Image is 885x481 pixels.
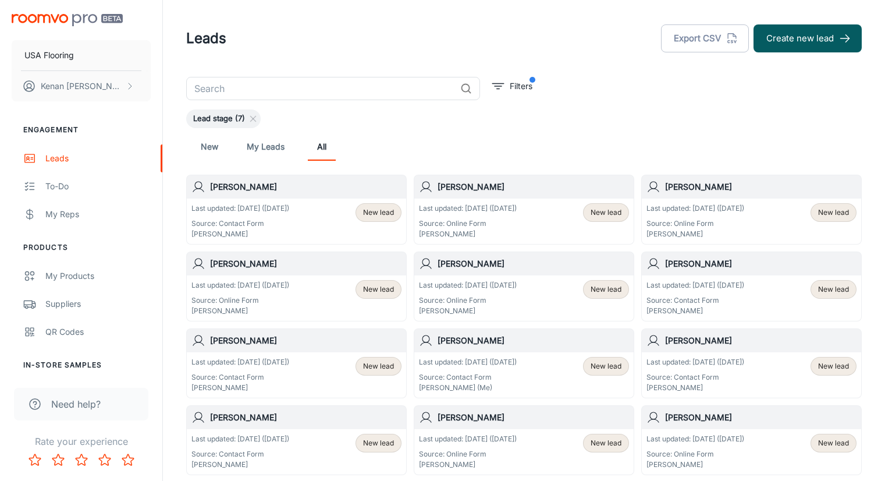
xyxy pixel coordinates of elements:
[438,411,629,424] h6: [PERSON_NAME]
[646,434,744,444] p: Last updated: [DATE] ([DATE])
[438,181,629,193] h6: [PERSON_NAME]
[438,334,629,347] h6: [PERSON_NAME]
[646,449,744,459] p: Source: Online Form
[191,218,289,229] p: Source: Contact Form
[646,306,744,316] p: [PERSON_NAME]
[591,438,621,448] span: New lead
[191,295,289,306] p: Source: Online Form
[363,438,394,448] span: New lead
[419,434,517,444] p: Last updated: [DATE] ([DATE])
[818,361,849,372] span: New lead
[665,257,856,270] h6: [PERSON_NAME]
[45,270,151,282] div: My Products
[210,411,401,424] h6: [PERSON_NAME]
[641,328,862,398] a: [PERSON_NAME]Last updated: [DATE] ([DATE])Source: Contact Form[PERSON_NAME]New lead
[186,252,407,321] a: [PERSON_NAME]Last updated: [DATE] ([DATE])Source: Online Form[PERSON_NAME]New lead
[646,357,744,367] p: Last updated: [DATE] ([DATE])
[186,77,456,100] input: Search
[191,372,289,383] p: Source: Contact Form
[116,448,140,472] button: Rate 5 star
[191,459,289,470] p: [PERSON_NAME]
[665,334,856,347] h6: [PERSON_NAME]
[191,203,289,214] p: Last updated: [DATE] ([DATE])
[419,229,517,239] p: [PERSON_NAME]
[419,383,517,393] p: [PERSON_NAME] (Me)
[419,280,517,291] p: Last updated: [DATE] ([DATE])
[363,361,394,372] span: New lead
[308,133,336,161] a: All
[591,284,621,295] span: New lead
[70,448,93,472] button: Rate 3 star
[646,459,744,470] p: [PERSON_NAME]
[45,298,151,310] div: Suppliers
[45,208,151,221] div: My Reps
[186,405,407,475] a: [PERSON_NAME]Last updated: [DATE] ([DATE])Source: Contact Form[PERSON_NAME]New lead
[186,113,252,125] span: Lead stage (7)
[210,181,401,193] h6: [PERSON_NAME]
[414,405,634,475] a: [PERSON_NAME]Last updated: [DATE] ([DATE])Source: Online Form[PERSON_NAME]New lead
[419,203,517,214] p: Last updated: [DATE] ([DATE])
[414,252,634,321] a: [PERSON_NAME]Last updated: [DATE] ([DATE])Source: Online Form[PERSON_NAME]New lead
[646,203,744,214] p: Last updated: [DATE] ([DATE])
[438,257,629,270] h6: [PERSON_NAME]
[818,284,849,295] span: New lead
[191,229,289,239] p: [PERSON_NAME]
[646,372,744,383] p: Source: Contact Form
[419,295,517,306] p: Source: Online Form
[9,434,153,448] p: Rate your experience
[12,71,151,101] button: Kenan [PERSON_NAME]
[641,175,862,245] a: [PERSON_NAME]Last updated: [DATE] ([DATE])Source: Online Form[PERSON_NAME]New lead
[646,229,744,239] p: [PERSON_NAME]
[414,175,634,245] a: [PERSON_NAME]Last updated: [DATE] ([DATE])Source: Online Form[PERSON_NAME]New lead
[247,133,285,161] a: My Leads
[818,207,849,218] span: New lead
[186,109,261,128] div: Lead stage (7)
[45,326,151,338] div: QR Codes
[41,80,123,93] p: Kenan [PERSON_NAME]
[210,334,401,347] h6: [PERSON_NAME]
[191,280,289,291] p: Last updated: [DATE] ([DATE])
[191,434,289,444] p: Last updated: [DATE] ([DATE])
[186,175,407,245] a: [PERSON_NAME]Last updated: [DATE] ([DATE])Source: Contact Form[PERSON_NAME]New lead
[419,449,517,459] p: Source: Online Form
[419,306,517,316] p: [PERSON_NAME]
[51,397,101,411] span: Need help?
[210,257,401,270] h6: [PERSON_NAME]
[191,383,289,393] p: [PERSON_NAME]
[363,207,394,218] span: New lead
[191,357,289,367] p: Last updated: [DATE] ([DATE])
[47,448,70,472] button: Rate 2 star
[191,306,289,316] p: [PERSON_NAME]
[641,405,862,475] a: [PERSON_NAME]Last updated: [DATE] ([DATE])Source: Online Form[PERSON_NAME]New lead
[419,218,517,229] p: Source: Online Form
[191,449,289,459] p: Source: Contact Form
[12,40,151,70] button: USA Flooring
[489,77,535,96] button: filter
[818,438,849,448] span: New lead
[414,328,634,398] a: [PERSON_NAME]Last updated: [DATE] ([DATE])Source: Contact Form[PERSON_NAME] (Me)New lead
[646,218,744,229] p: Source: Online Form
[12,14,123,26] img: Roomvo PRO Beta
[661,24,749,52] button: Export CSV
[754,24,862,52] button: Create new lead
[665,181,856,193] h6: [PERSON_NAME]
[45,152,151,165] div: Leads
[419,372,517,383] p: Source: Contact Form
[591,361,621,372] span: New lead
[510,80,532,93] p: Filters
[186,28,226,49] h1: Leads
[45,180,151,193] div: To-do
[419,459,517,470] p: [PERSON_NAME]
[93,448,116,472] button: Rate 4 star
[363,284,394,295] span: New lead
[665,411,856,424] h6: [PERSON_NAME]
[419,357,517,367] p: Last updated: [DATE] ([DATE])
[23,448,47,472] button: Rate 1 star
[196,133,223,161] a: New
[646,383,744,393] p: [PERSON_NAME]
[24,49,74,62] p: USA Flooring
[646,280,744,291] p: Last updated: [DATE] ([DATE])
[641,252,862,321] a: [PERSON_NAME]Last updated: [DATE] ([DATE])Source: Contact Form[PERSON_NAME]New lead
[186,328,407,398] a: [PERSON_NAME]Last updated: [DATE] ([DATE])Source: Contact Form[PERSON_NAME]New lead
[646,295,744,306] p: Source: Contact Form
